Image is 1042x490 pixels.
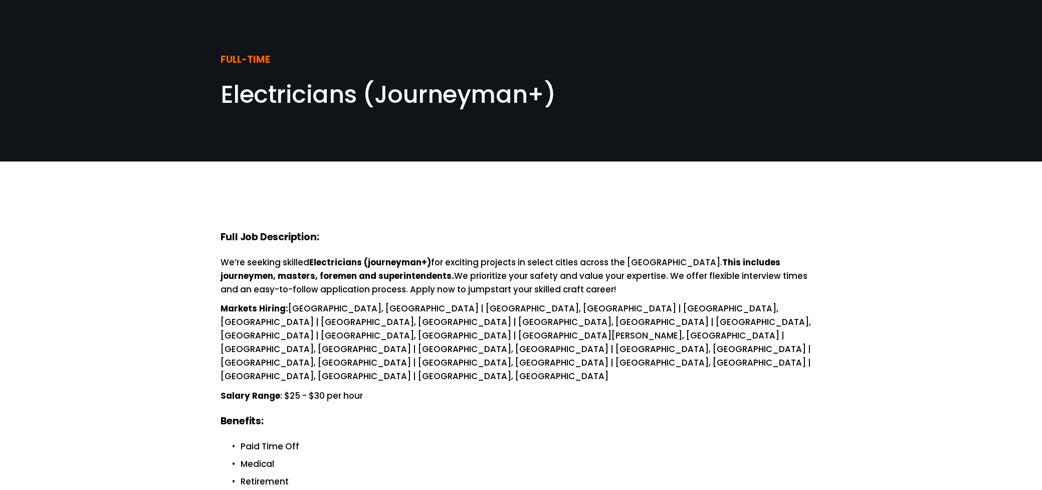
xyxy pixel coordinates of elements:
[241,475,822,488] p: Retirement
[221,256,822,296] p: We’re seeking skilled for exciting projects in select cities across the [GEOGRAPHIC_DATA]. We pri...
[221,414,264,428] strong: Benefits:
[221,302,822,383] p: [GEOGRAPHIC_DATA], [GEOGRAPHIC_DATA] | [GEOGRAPHIC_DATA], [GEOGRAPHIC_DATA] | [GEOGRAPHIC_DATA], ...
[221,256,782,282] strong: This includes journeymen, masters, foremen and superintendents.
[221,230,319,244] strong: Full Job Description:
[241,457,822,471] p: Medical
[221,78,556,111] span: Electricians (Journeyman+)
[221,390,280,402] strong: Salary Range
[221,53,270,66] strong: FULL-TIME
[241,440,822,453] p: Paid Time Off
[221,302,288,314] strong: Markets Hiring:
[309,256,431,268] strong: Electricians (journeyman+)
[221,389,822,403] p: : $25 - $30 per hour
